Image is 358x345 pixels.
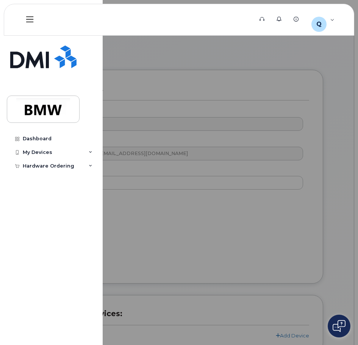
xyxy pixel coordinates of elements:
div: My Devices [23,149,52,155]
a: BMW Manufacturing Co LLC [7,96,80,123]
img: BMW Manufacturing Co LLC [14,98,72,120]
div: Dashboard [23,136,52,142]
div: Hardware Ordering [23,163,74,169]
a: Dashboard [7,132,98,146]
img: Simplex My-Serve [10,45,77,68]
img: Open chat [333,320,345,332]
